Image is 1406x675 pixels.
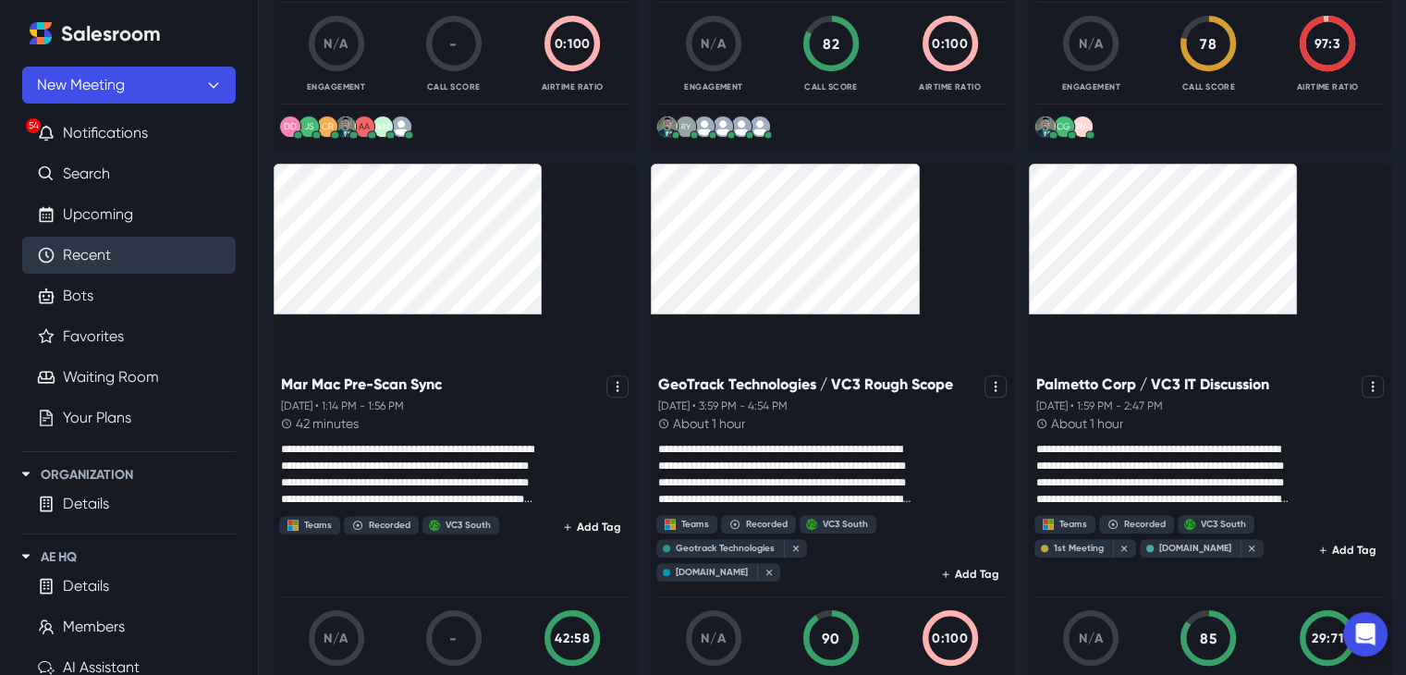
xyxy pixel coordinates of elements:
p: [DATE] • 3:59 PM - 4:54 PM [658,398,1006,414]
div: 0:100 [921,628,980,647]
div: 97:3 [1298,33,1357,53]
p: Engagement [684,80,743,93]
img: Jermaine Wine [657,117,678,137]
button: close [1113,540,1131,557]
img: Jermaine Wine [336,117,356,137]
div: VC3 South [823,519,868,530]
span: N/A [324,35,348,51]
button: Add Tag [1312,539,1384,561]
div: VC3 South [429,521,440,530]
p: Organization [41,465,133,485]
span: N/A [1079,630,1104,645]
div: 78 [1179,32,1238,54]
div: [DOMAIN_NAME] [676,567,748,578]
p: [DATE] • 1:59 PM - 2:47 PM [1036,398,1384,414]
a: Recent [63,244,111,266]
div: Ridge Allen [1077,122,1088,131]
div: VC3 South [806,520,817,529]
span: N/A [1079,35,1104,51]
a: Your Plans [63,407,131,429]
img: Jermaine Wine [1035,117,1056,137]
a: Home [22,15,59,52]
p: Call Score [427,80,481,93]
svg: avatar [731,117,752,137]
div: Teams [304,520,332,531]
div: 42:58 [543,628,602,647]
p: Palmetto Corp / VC3 IT Discussion [1036,375,1269,393]
div: Dan Delinko [284,122,297,131]
div: Recorded [1124,519,1166,530]
a: Search [63,163,110,185]
a: Details [63,575,109,597]
div: 85 [1179,627,1238,648]
div: [DOMAIN_NAME] [1159,543,1231,554]
p: about 1 hour [1051,414,1123,434]
div: 1st Meeting [1054,543,1104,554]
button: close [784,540,802,557]
div: 0:100 [543,33,602,53]
p: Airtime Ratio [919,80,981,93]
p: Airtime Ratio [1297,80,1359,93]
div: Recorded [369,520,410,531]
p: [DATE] • 1:14 PM - 1:56 PM [281,398,629,414]
div: Open Intercom Messenger [1343,612,1388,657]
svg: avatar [750,117,770,137]
div: Geotrack Technologies [676,543,775,554]
p: 42 minutes [296,414,359,434]
div: VC3 Notetaker [377,122,389,131]
p: about 1 hour [673,414,745,434]
div: Jeff Smalley [304,122,314,131]
span: - [449,34,458,52]
div: 90 [801,627,861,648]
div: 82 [801,32,861,54]
div: Clif Godfrey [1057,122,1070,131]
svg: avatar [391,117,411,137]
div: Recorded [746,519,788,530]
span: - [449,629,458,646]
h2: Salesroom [61,22,161,46]
span: N/A [701,630,726,645]
p: Engagement [1061,80,1120,93]
button: close [757,564,776,581]
span: N/A [701,35,726,51]
button: close [1241,540,1259,557]
button: Add Tag [935,563,1007,585]
div: VC3 South [1184,520,1195,529]
p: Mar Mac Pre-Scan Sync [281,375,442,393]
p: Call Score [1182,80,1236,93]
a: Favorites [63,325,124,348]
button: Add Tag [556,516,629,538]
button: Toggle AE HQ [15,546,37,568]
div: Teams [1059,519,1087,530]
button: Options [984,375,1007,398]
p: Airtime Ratio [542,80,604,93]
div: Teams [681,519,709,530]
img: Ryan Ashburn [676,117,696,137]
div: Avoma Assistant [359,122,370,131]
button: Options [606,375,629,398]
p: AE HQ [41,547,77,567]
button: Toggle Organization [15,463,37,485]
div: 29:71 [1298,628,1357,647]
svg: avatar [713,117,733,137]
p: Call Score [804,80,858,93]
span: N/A [324,630,348,645]
div: VC3 South [446,520,491,531]
svg: avatar [694,117,715,137]
a: Bots [63,285,93,307]
button: 54Notifications [22,115,236,152]
p: GeoTrack Technologies / VC3 Rough Scope [658,375,953,393]
button: Options [1362,375,1384,398]
a: Upcoming [63,203,133,226]
a: Members [63,616,125,638]
a: Waiting Room [63,366,159,388]
div: Chris Russell [322,122,334,131]
button: New Meeting [22,67,236,104]
a: Details [63,493,109,515]
div: VC3 South [1201,519,1246,530]
div: 0:100 [921,33,980,53]
p: Engagement [307,80,366,93]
